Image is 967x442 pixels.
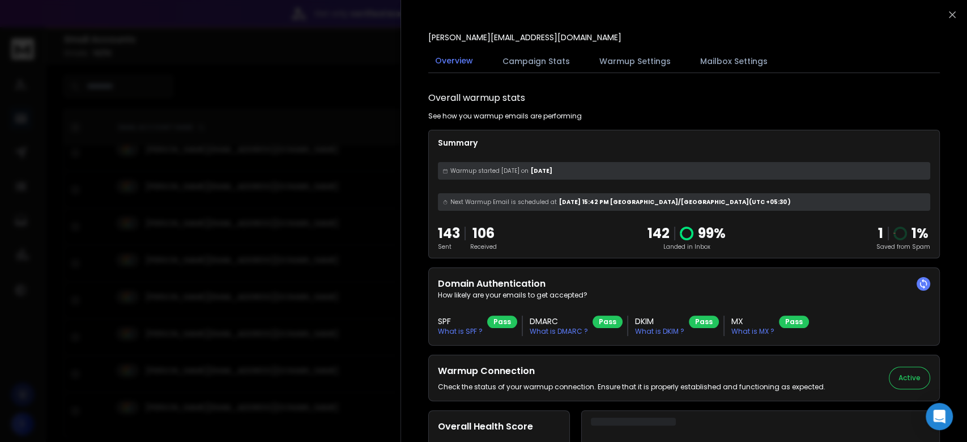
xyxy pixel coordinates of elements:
[731,316,774,327] h3: MX
[635,316,684,327] h3: DKIM
[470,243,497,251] p: Received
[647,224,670,243] p: 142
[438,382,825,392] p: Check the status of your warmup connection. Ensure that it is properly established and functionin...
[647,243,726,251] p: Landed in Inbox
[438,316,483,327] h3: SPF
[470,224,497,243] p: 106
[487,316,517,328] div: Pass
[926,403,953,430] div: Open Intercom Messenger
[689,316,719,328] div: Pass
[731,327,774,336] p: What is MX ?
[911,224,928,243] p: 1 %
[438,364,825,378] h2: Warmup Connection
[438,224,460,243] p: 143
[450,167,529,175] span: Warmup started [DATE] on
[438,277,930,291] h2: Domain Authentication
[428,48,480,74] button: Overview
[698,224,726,243] p: 99 %
[428,32,621,43] p: [PERSON_NAME][EMAIL_ADDRESS][DOMAIN_NAME]
[496,49,577,74] button: Campaign Stats
[438,291,930,300] p: How likely are your emails to get accepted?
[438,420,560,433] h2: Overall Health Score
[438,162,930,180] div: [DATE]
[878,224,883,243] strong: 1
[635,327,684,336] p: What is DKIM ?
[438,193,930,211] div: [DATE] 15:42 PM [GEOGRAPHIC_DATA]/[GEOGRAPHIC_DATA] (UTC +05:30 )
[593,49,678,74] button: Warmup Settings
[779,316,809,328] div: Pass
[428,91,525,105] h1: Overall warmup stats
[889,367,930,389] button: Active
[438,243,460,251] p: Sent
[450,198,557,206] span: Next Warmup Email is scheduled at
[530,327,588,336] p: What is DMARC ?
[428,112,582,121] p: See how you warmup emails are performing
[438,327,483,336] p: What is SPF ?
[876,243,930,251] p: Saved from Spam
[693,49,774,74] button: Mailbox Settings
[530,316,588,327] h3: DMARC
[438,137,930,148] p: Summary
[593,316,623,328] div: Pass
